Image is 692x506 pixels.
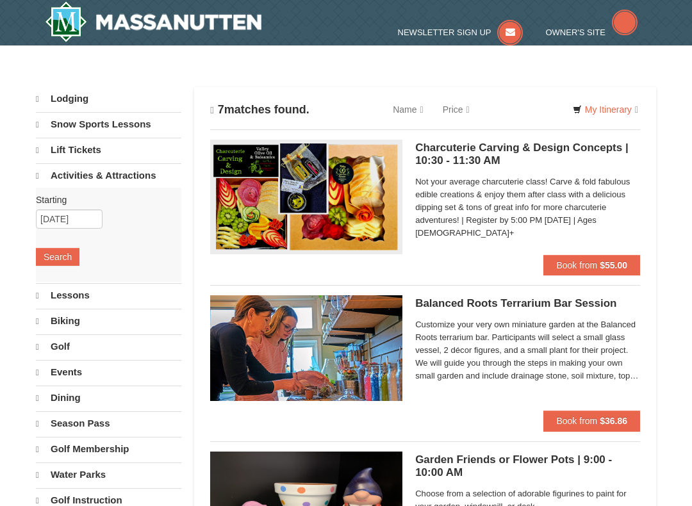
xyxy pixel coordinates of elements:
[36,112,181,136] a: Snow Sports Lessons
[36,193,172,206] label: Starting
[545,28,638,37] a: Owner's Site
[556,260,597,270] span: Book from
[398,28,491,37] span: Newsletter Sign Up
[545,28,605,37] span: Owner's Site
[600,260,627,270] strong: $55.00
[415,318,640,382] span: Customize your very own miniature garden at the Balanced Roots terrarium bar. Participants will s...
[398,28,523,37] a: Newsletter Sign Up
[415,142,640,167] h5: Charcuterie Carving & Design Concepts | 10:30 - 11:30 AM
[36,283,181,307] a: Lessons
[415,297,640,310] h5: Balanced Roots Terrarium Bar Session
[36,163,181,188] a: Activities & Attractions
[543,255,640,275] button: Book from $55.00
[415,175,640,240] span: Not your average charcuterie class! Carve & fold fabulous edible creations & enjoy them after cla...
[210,140,402,254] img: 18871151-79-7a7e7977.png
[36,309,181,333] a: Biking
[556,416,597,426] span: Book from
[36,411,181,436] a: Season Pass
[600,416,627,426] strong: $36.86
[210,295,402,400] img: 18871151-30-393e4332.jpg
[36,138,181,162] a: Lift Tickets
[36,248,79,266] button: Search
[433,97,479,122] a: Price
[415,453,640,479] h5: Garden Friends or Flower Pots | 9:00 - 10:00 AM
[36,437,181,461] a: Golf Membership
[564,100,647,119] a: My Itinerary
[543,411,640,431] button: Book from $36.86
[36,360,181,384] a: Events
[45,1,261,42] img: Massanutten Resort Logo
[36,87,181,111] a: Lodging
[383,97,432,122] a: Name
[36,334,181,359] a: Golf
[45,1,261,42] a: Massanutten Resort
[36,386,181,410] a: Dining
[36,462,181,487] a: Water Parks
